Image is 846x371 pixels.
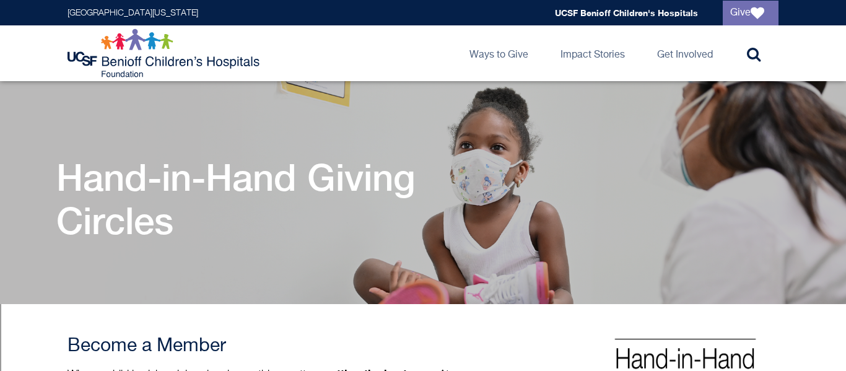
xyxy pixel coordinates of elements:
[68,28,263,78] img: Logo for UCSF Benioff Children's Hospitals Foundation
[460,25,538,81] a: Ways to Give
[68,9,198,17] a: [GEOGRAPHIC_DATA][US_STATE]
[555,7,698,18] a: UCSF Benioff Children's Hospitals
[551,25,635,81] a: Impact Stories
[723,1,778,25] a: Give
[647,25,723,81] a: Get Involved
[56,155,478,242] h1: Hand-in-Hand Giving Circles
